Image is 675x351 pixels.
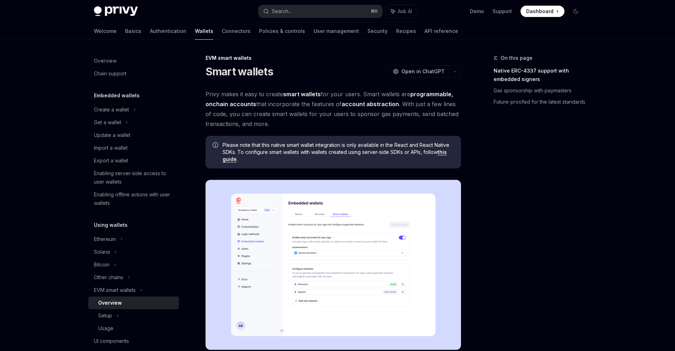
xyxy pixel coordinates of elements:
[94,221,128,229] h5: Using wallets
[206,54,461,62] div: EVM smart wallets
[88,167,179,188] a: Enabling server-side access to user wallets
[88,142,179,154] a: Import a wallet
[206,89,461,129] span: Privy makes it easy to create for your users. Smart wallets are that incorporate the features of ...
[386,5,417,18] button: Ask AI
[94,23,117,40] a: Welcome
[94,118,121,127] div: Get a wallet
[88,54,179,67] a: Overview
[206,180,461,350] img: Sample enable smart wallets
[213,142,220,149] svg: Info
[195,23,213,40] a: Wallets
[258,5,382,18] button: Search...⌘K
[371,8,378,14] span: ⌘ K
[94,286,136,294] div: EVM smart wallets
[494,96,587,108] a: Future-proofed for the latest standards
[94,248,110,256] div: Solana
[283,91,321,98] strong: smart wallets
[367,23,388,40] a: Security
[94,190,175,207] div: Enabling offline actions with user wallets
[494,65,587,85] a: Native ERC-4337 support with embedded signers
[150,23,186,40] a: Authentication
[94,144,128,152] div: Import a wallet
[94,131,130,139] div: Update a wallet
[94,105,129,114] div: Create a wallet
[398,8,412,15] span: Ask AI
[98,324,113,333] div: Usage
[401,68,445,75] span: Open in ChatGPT
[222,23,251,40] a: Connectors
[396,23,416,40] a: Recipes
[125,23,141,40] a: Basics
[88,67,179,80] a: Chain support
[526,8,553,15] span: Dashboard
[98,311,112,320] div: Setup
[94,57,117,65] div: Overview
[493,8,512,15] a: Support
[259,23,305,40] a: Policies & controls
[521,6,564,17] a: Dashboard
[94,91,140,100] h5: Embedded wallets
[94,169,175,186] div: Enabling server-side access to user wallets
[206,65,273,78] h1: Smart wallets
[494,85,587,96] a: Gas sponsorship with paymasters
[501,54,533,62] span: On this page
[424,23,458,40] a: API reference
[94,273,123,282] div: Other chains
[94,156,128,165] div: Export a wallet
[94,6,138,16] img: dark logo
[94,260,109,269] div: Bitcoin
[88,335,179,347] a: UI components
[388,65,449,77] button: Open in ChatGPT
[88,188,179,209] a: Enabling offline actions with user wallets
[88,129,179,142] a: Update a wallet
[342,100,399,108] a: account abstraction
[88,297,179,309] a: Overview
[223,142,454,163] span: Please note that this native smart wallet integration is only available in the React and React Na...
[314,23,359,40] a: User management
[98,299,122,307] div: Overview
[88,154,179,167] a: Export a wallet
[470,8,484,15] a: Demo
[94,235,116,243] div: Ethereum
[88,322,179,335] a: Usage
[570,6,581,17] button: Toggle dark mode
[94,337,129,345] div: UI components
[94,69,126,78] div: Chain support
[272,7,292,16] div: Search...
